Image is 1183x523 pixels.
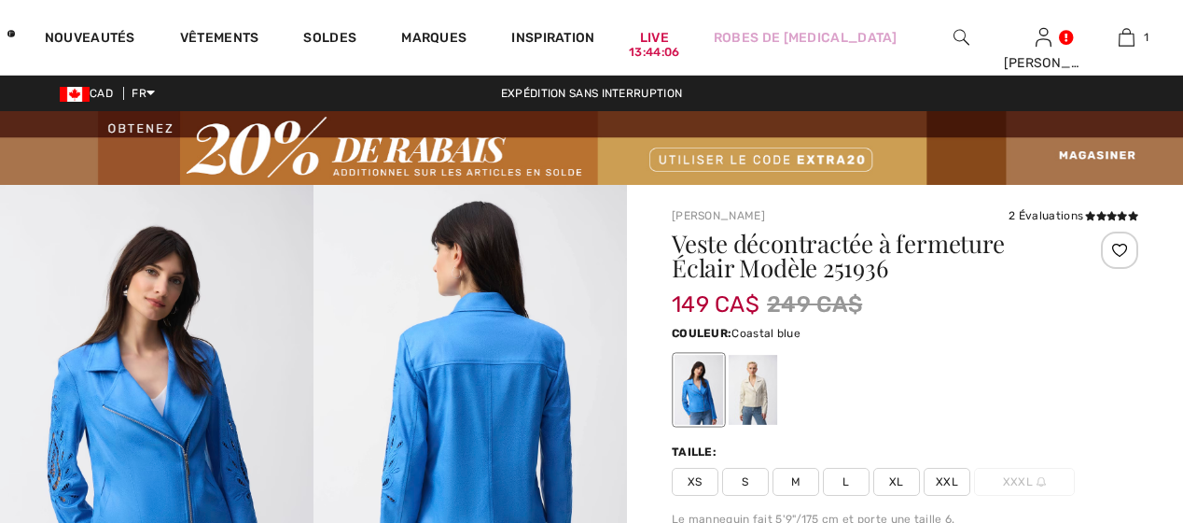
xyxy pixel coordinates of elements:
[722,468,769,496] span: S
[672,327,731,340] span: Couleur:
[672,273,759,318] span: 149 CA$
[953,26,969,49] img: recherche
[1037,477,1046,487] img: ring-m.svg
[714,28,898,48] a: Robes de [MEDICAL_DATA]
[672,444,720,460] div: Taille:
[60,87,120,100] span: CAD
[823,468,870,496] span: L
[401,30,466,49] a: Marques
[7,15,15,52] img: 1ère Avenue
[45,30,135,49] a: Nouveautés
[180,30,259,49] a: Vêtements
[60,87,90,102] img: Canadian Dollar
[772,468,819,496] span: M
[303,30,356,49] a: Soldes
[767,288,862,321] span: 249 CA$
[672,468,718,496] span: XS
[974,468,1075,496] span: XXXL
[672,232,1061,280] h1: Veste décontractée à fermeture Éclair Modèle 251936
[511,30,594,49] span: Inspiration
[1004,53,1085,73] div: [PERSON_NAME]
[1144,29,1148,46] span: 1
[629,44,679,62] div: 13:44:06
[132,87,155,100] span: FR
[729,355,777,425] div: Moonstone
[1036,28,1051,46] a: Se connecter
[1119,26,1134,49] img: Mon panier
[672,209,765,222] a: [PERSON_NAME]
[924,468,970,496] span: XXL
[1036,26,1051,49] img: Mes infos
[1086,26,1167,49] a: 1
[731,327,800,340] span: Coastal blue
[640,28,669,48] a: Live13:44:06
[873,468,920,496] span: XL
[1009,207,1138,224] div: 2 Évaluations
[675,355,723,425] div: Coastal blue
